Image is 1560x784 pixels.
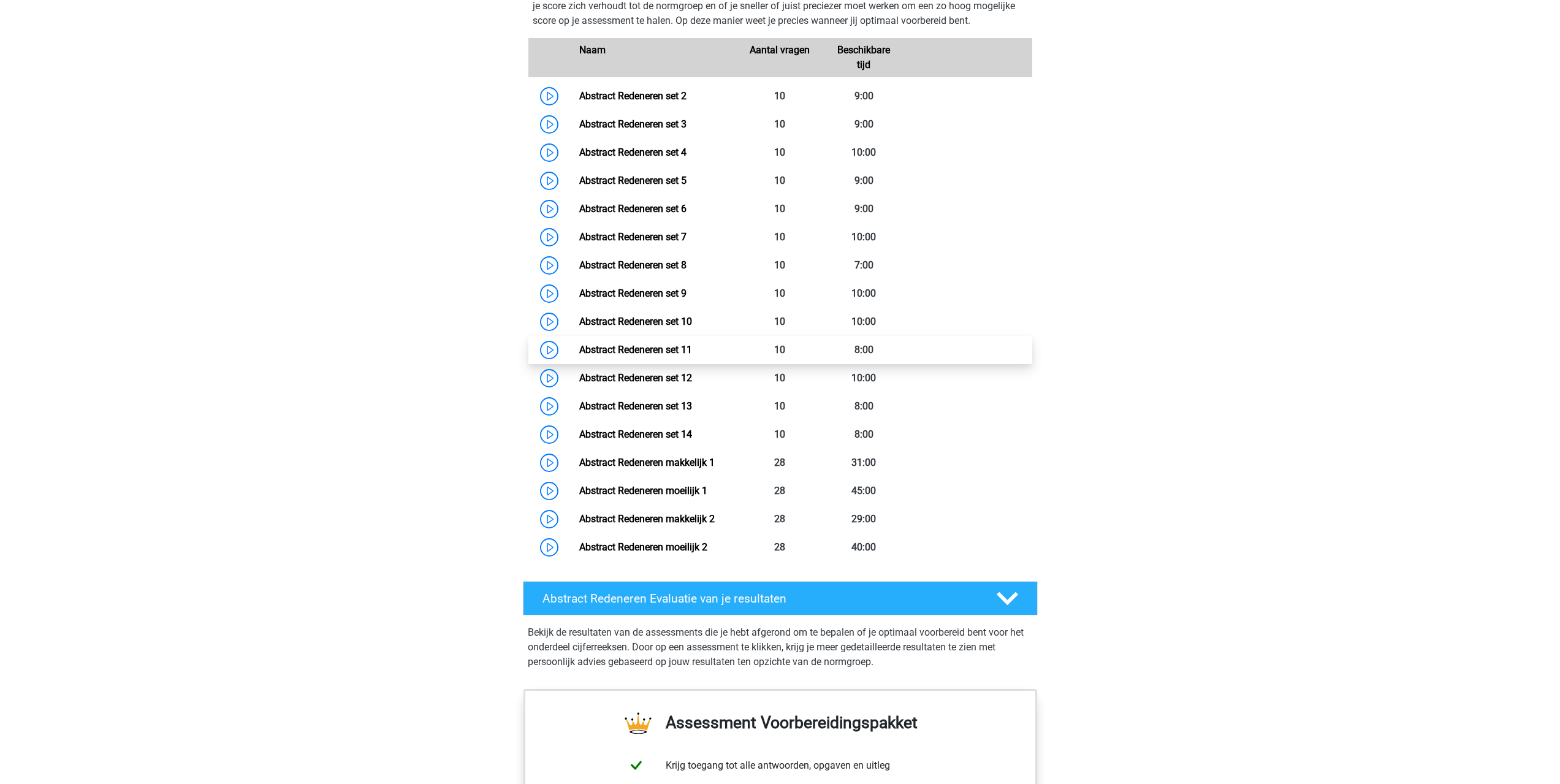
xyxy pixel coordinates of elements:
[822,43,906,72] div: Beschikbare tijd
[579,485,707,497] a: Abstract Redeneren moeilijk 1
[579,428,692,440] a: Abstract Redeneren set 14
[579,203,687,215] a: Abstract Redeneren set 6
[579,287,687,299] a: Abstract Redeneren set 9
[570,43,738,72] div: Naam
[579,400,692,412] a: Abstract Redeneren set 13
[579,175,687,186] a: Abstract Redeneren set 5
[579,344,692,356] a: Abstract Redeneren set 11
[579,372,692,384] a: Abstract Redeneren set 12
[579,259,687,271] a: Abstract Redeneren set 8
[579,316,692,327] a: Abstract Redeneren set 10
[579,513,715,525] a: Abstract Redeneren makkelijk 2
[579,541,707,553] a: Abstract Redeneren moeilijk 2
[579,90,687,102] a: Abstract Redeneren set 2
[579,231,687,243] a: Abstract Redeneren set 7
[579,118,687,130] a: Abstract Redeneren set 3
[579,457,715,468] a: Abstract Redeneren makkelijk 1
[542,592,977,606] h4: Abstract Redeneren Evaluatie van je resultaten
[528,625,1033,669] p: Bekijk de resultaten van de assessments die je hebt afgerond om te bepalen of je optimaal voorber...
[738,43,822,72] div: Aantal vragen
[579,147,687,158] a: Abstract Redeneren set 4
[518,581,1043,615] a: Abstract Redeneren Evaluatie van je resultaten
